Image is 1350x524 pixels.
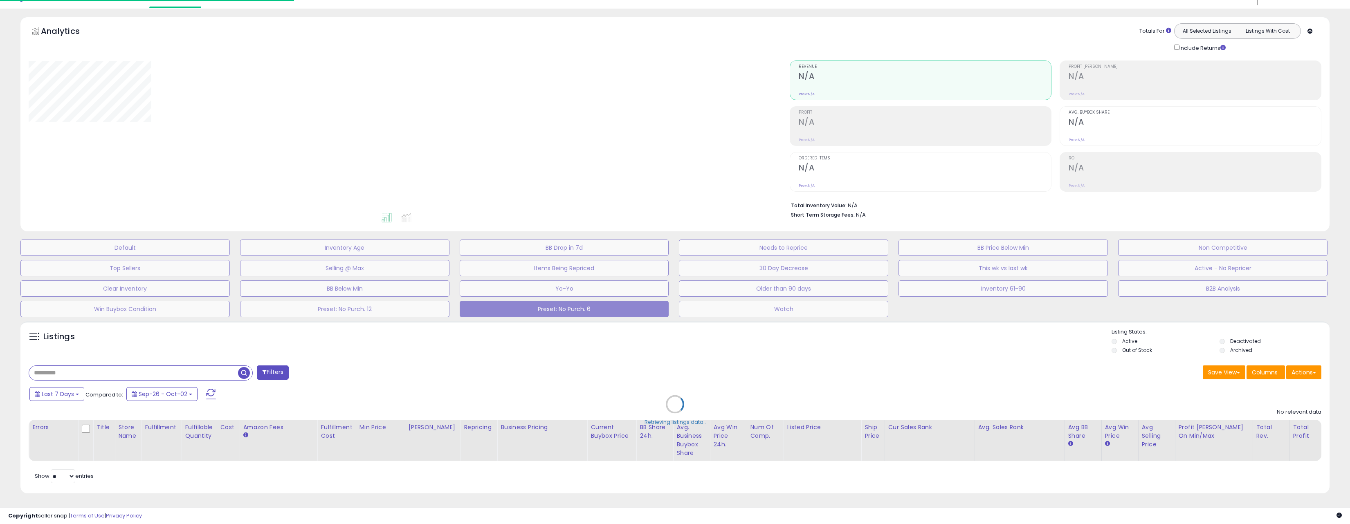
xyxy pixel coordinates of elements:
[1118,260,1328,276] button: Active - No Repricer
[1069,65,1321,69] span: Profit [PERSON_NAME]
[856,211,866,219] span: N/A
[20,280,230,297] button: Clear Inventory
[1069,117,1321,128] h2: N/A
[240,240,449,256] button: Inventory Age
[1069,92,1085,96] small: Prev: N/A
[1118,280,1328,297] button: B2B Analysis
[1069,183,1085,188] small: Prev: N/A
[799,183,815,188] small: Prev: N/A
[679,280,888,297] button: Older than 90 days
[645,419,706,426] div: Retrieving listings data..
[8,512,142,520] div: seller snap | |
[679,301,888,317] button: Watch
[20,240,230,256] button: Default
[899,280,1108,297] button: Inventory 61-90
[899,240,1108,256] button: BB Price Below Min
[8,512,38,520] strong: Copyright
[41,25,96,39] h5: Analytics
[1069,72,1321,83] h2: N/A
[240,260,449,276] button: Selling @ Max
[106,512,142,520] a: Privacy Policy
[799,137,815,142] small: Prev: N/A
[1177,26,1238,36] button: All Selected Listings
[799,110,1051,115] span: Profit
[460,301,669,317] button: Preset: No Purch. 6
[799,65,1051,69] span: Revenue
[460,260,669,276] button: Items Being Repriced
[791,200,1315,210] li: N/A
[1069,110,1321,115] span: Avg. Buybox Share
[20,260,230,276] button: Top Sellers
[1168,43,1235,52] div: Include Returns
[799,163,1051,174] h2: N/A
[1069,156,1321,161] span: ROI
[799,156,1051,161] span: Ordered Items
[1237,26,1298,36] button: Listings With Cost
[240,301,449,317] button: Preset: No Purch. 12
[791,211,855,218] b: Short Term Storage Fees:
[240,280,449,297] button: BB Below Min
[899,260,1108,276] button: This wk vs last wk
[1069,137,1085,142] small: Prev: N/A
[1139,27,1171,35] div: Totals For
[20,301,230,317] button: Win Buybox Condition
[799,117,1051,128] h2: N/A
[460,240,669,256] button: BB Drop in 7d
[70,512,105,520] a: Terms of Use
[799,72,1051,83] h2: N/A
[679,260,888,276] button: 30 Day Decrease
[1118,240,1328,256] button: Non Competitive
[1069,163,1321,174] h2: N/A
[679,240,888,256] button: Needs to Reprice
[791,202,847,209] b: Total Inventory Value:
[799,92,815,96] small: Prev: N/A
[460,280,669,297] button: Yo-Yo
